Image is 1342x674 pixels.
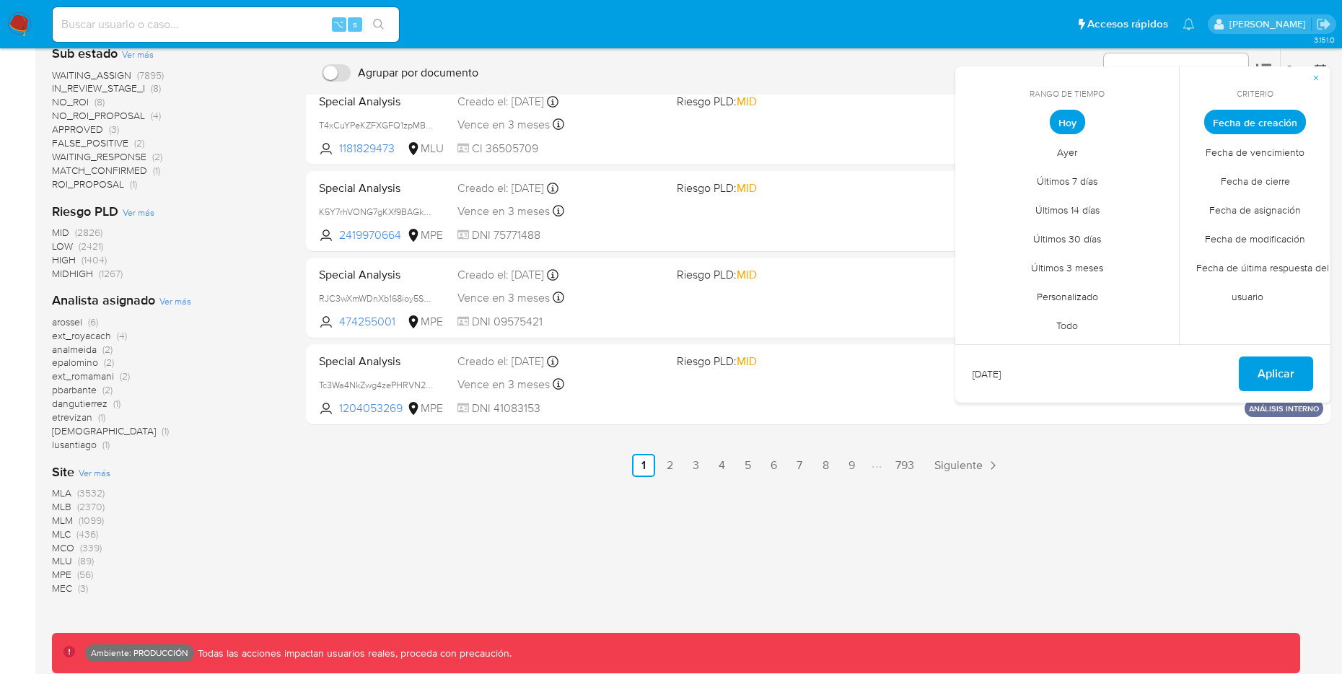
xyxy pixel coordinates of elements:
p: Todas las acciones impactan usuarios reales, proceda con precaución. [194,647,512,660]
a: Salir [1316,17,1331,32]
p: Ambiente: PRODUCCIÓN [91,650,188,656]
span: Accesos rápidos [1087,17,1168,32]
span: s [353,17,357,31]
span: 3.151.0 [1314,34,1335,45]
a: Notificaciones [1183,18,1195,30]
button: search-icon [364,14,393,35]
span: ⌥ [333,17,344,31]
input: Buscar usuario o caso... [53,15,399,34]
p: luis.birchenz@mercadolibre.com [1229,17,1311,31]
